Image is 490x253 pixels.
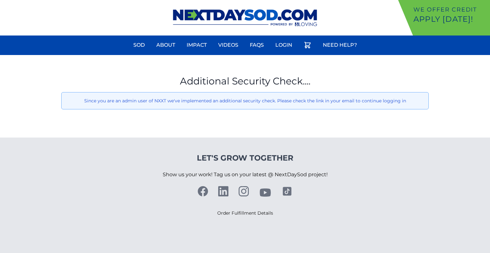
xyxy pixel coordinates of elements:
a: Order Fulfillment Details [217,210,273,216]
p: Show us your work! Tag us on your latest @ NextDaySod project! [163,163,328,186]
h4: Let's Grow Together [163,153,328,163]
h1: Additional Security Check.... [61,75,429,87]
p: We offer Credit [413,5,487,14]
a: About [152,37,179,53]
p: Apply [DATE]! [413,14,487,24]
a: Need Help? [319,37,361,53]
a: Login [271,37,296,53]
a: Videos [214,37,242,53]
a: Impact [183,37,211,53]
a: Sod [130,37,149,53]
a: FAQs [246,37,268,53]
p: Since you are an admin user of NXXT we've implemented an additional security check. Please check ... [67,98,423,104]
